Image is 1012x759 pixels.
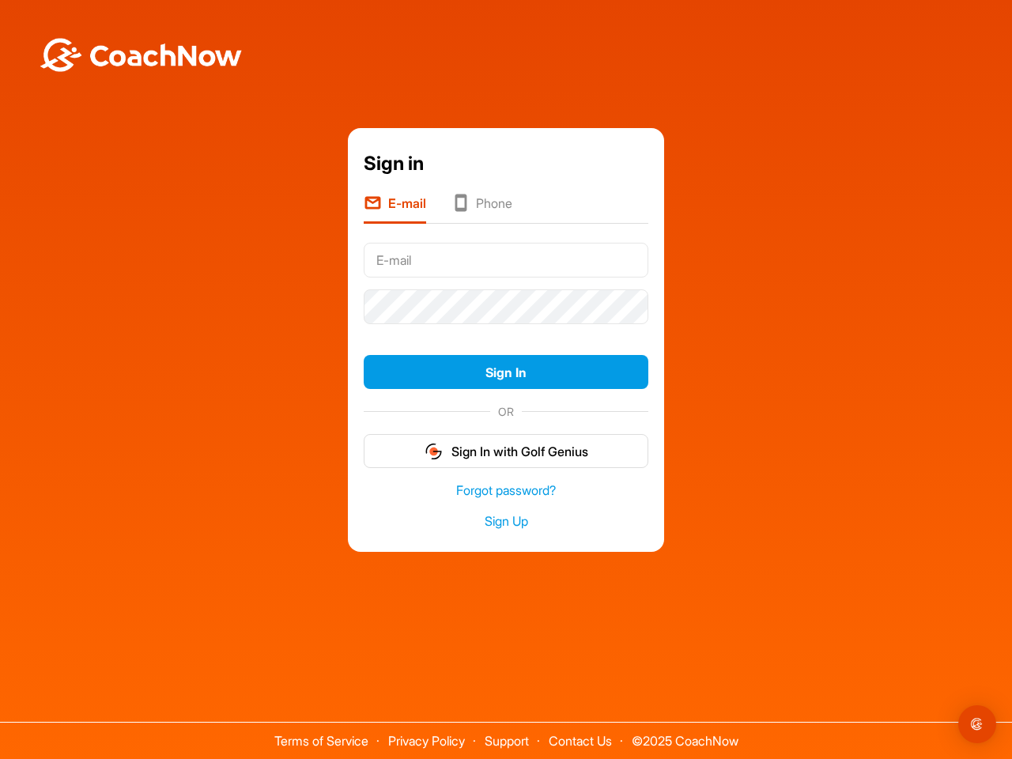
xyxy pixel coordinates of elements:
a: Forgot password? [364,481,648,500]
a: Support [485,733,529,749]
img: BwLJSsUCoWCh5upNqxVrqldRgqLPVwmV24tXu5FoVAoFEpwwqQ3VIfuoInZCoVCoTD4vwADAC3ZFMkVEQFDAAAAAElFTkSuQmCC [38,38,244,72]
li: Phone [451,194,512,224]
button: Sign In with Golf Genius [364,434,648,468]
span: OR [490,403,522,420]
button: Sign In [364,355,648,389]
span: © 2025 CoachNow [624,723,746,747]
input: E-mail [364,243,648,278]
a: Terms of Service [274,733,368,749]
a: Privacy Policy [388,733,465,749]
div: Sign in [364,149,648,178]
a: Sign Up [364,512,648,531]
img: gg_logo [424,442,444,461]
li: E-mail [364,194,426,224]
div: Open Intercom Messenger [958,705,996,743]
a: Contact Us [549,733,612,749]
